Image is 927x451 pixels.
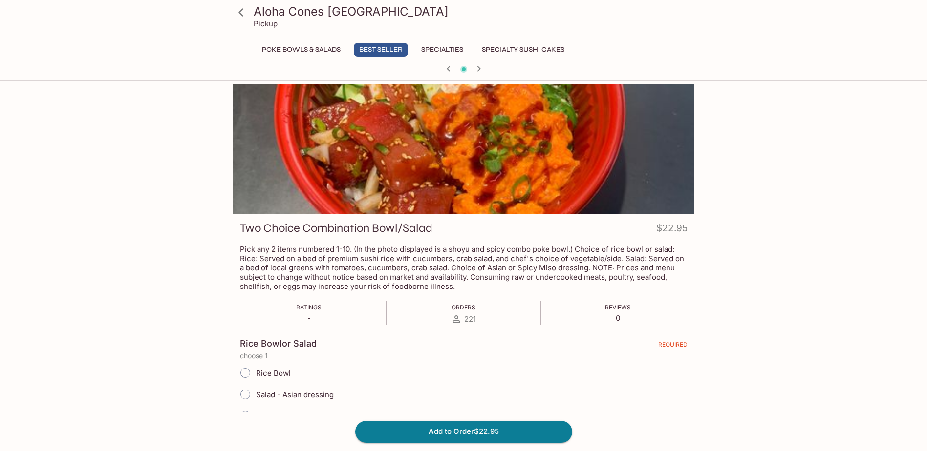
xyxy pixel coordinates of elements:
[240,221,432,236] h3: Two Choice Combination Bowl/Salad
[256,411,355,421] span: Salad - Spicy mayo dressing
[254,19,278,28] p: Pickup
[452,304,475,311] span: Orders
[296,313,322,323] p: -
[605,304,631,311] span: Reviews
[605,313,631,323] p: 0
[233,84,694,214] div: Two Choice Combination Bowl/Salad
[257,43,346,57] button: Poke Bowls & Salads
[354,43,408,57] button: Best Seller
[464,314,476,324] span: 221
[256,390,334,399] span: Salad - Asian dressing
[656,221,688,240] h4: $22.95
[296,304,322,311] span: Ratings
[476,43,570,57] button: Specialty Sushi Cakes
[240,338,317,349] h4: Rice Bowlor Salad
[240,245,688,291] p: Pick any 2 items numbered 1-10. (In the photo displayed is a shoyu and spicy combo poke bowl.) Ch...
[658,341,688,352] span: REQUIRED
[240,352,688,360] p: choose 1
[256,369,291,378] span: Rice Bowl
[355,421,572,442] button: Add to Order$22.95
[254,4,690,19] h3: Aloha Cones [GEOGRAPHIC_DATA]
[416,43,469,57] button: Specialties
